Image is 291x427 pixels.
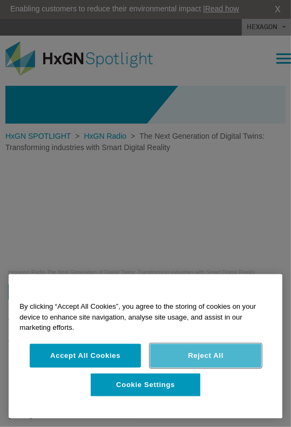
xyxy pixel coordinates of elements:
[150,344,261,368] button: Reject All
[9,274,282,418] div: Privacy
[30,344,140,368] button: Accept All Cookies
[90,373,201,397] button: Cookie Settings
[9,274,282,418] div: Cookie banner
[9,296,282,344] div: By clicking “Accept All Cookies”, you agree to the storing of cookies on your device to enhance s...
